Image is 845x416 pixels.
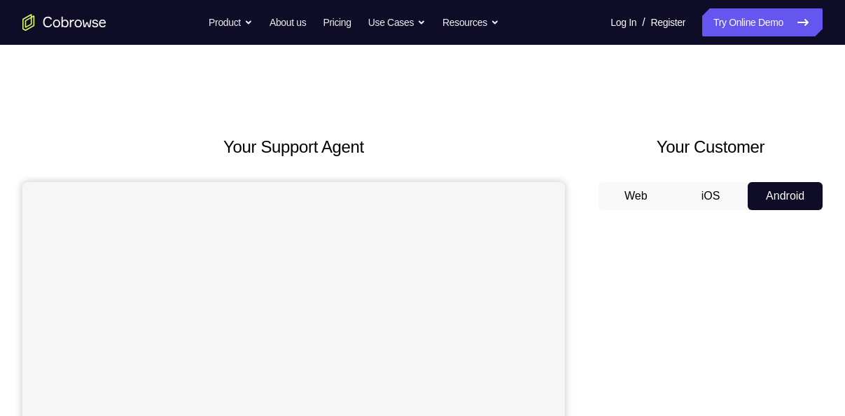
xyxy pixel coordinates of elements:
button: iOS [673,182,748,210]
a: Log In [610,8,636,36]
a: About us [270,8,306,36]
span: / [642,14,645,31]
button: Product [209,8,253,36]
button: Use Cases [368,8,426,36]
a: Try Online Demo [702,8,823,36]
button: Web [599,182,673,210]
a: Register [651,8,685,36]
button: Resources [442,8,499,36]
button: Android [748,182,823,210]
h2: Your Support Agent [22,134,565,160]
a: Go to the home page [22,14,106,31]
h2: Your Customer [599,134,823,160]
a: Pricing [323,8,351,36]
